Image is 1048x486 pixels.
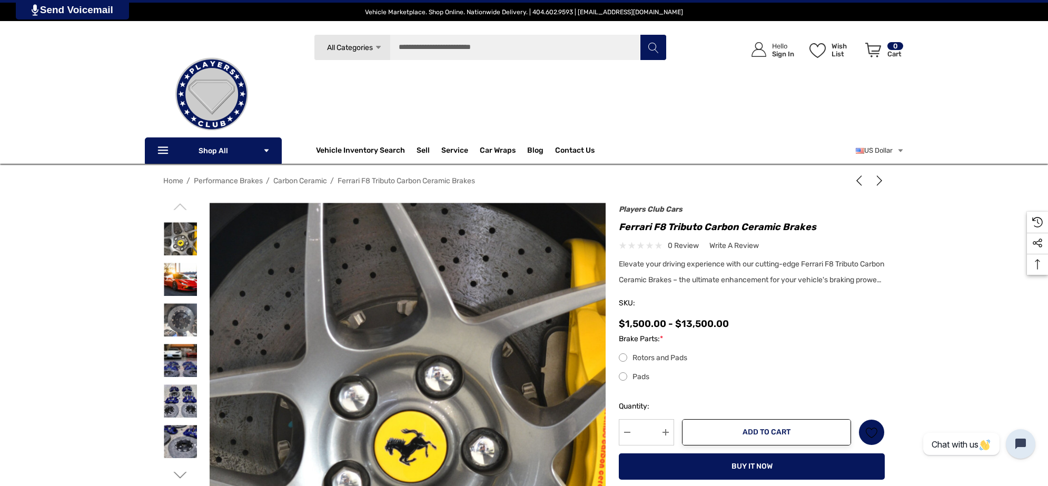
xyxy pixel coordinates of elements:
span: SKU: [619,296,671,311]
a: Sign in [739,32,799,68]
button: Search [640,34,666,61]
svg: Wish List [866,427,878,439]
svg: Go to slide 2 of 4 [174,469,187,482]
svg: Recently Viewed [1032,217,1043,227]
a: Carbon Ceramic [273,176,327,185]
span: All Categories [327,43,373,52]
img: Ferrari Brakes [164,425,197,458]
svg: Top [1027,259,1048,270]
span: Elevate your driving experience with our cutting-edge Ferrari F8 Tributo Carbon Ceramic Brakes – ... [619,260,884,284]
img: Ferrari Brakes [164,384,197,418]
label: Rotors and Pads [619,352,885,364]
a: Wish List Wish List [805,32,861,68]
a: Players Club Cars [619,205,683,214]
img: Ferrari Brakes [164,344,197,377]
p: Sign In [772,50,794,58]
svg: Wish List [809,43,826,58]
a: Previous [854,175,868,186]
p: Shop All [145,137,282,164]
a: Service [441,146,468,157]
label: Pads [619,371,885,383]
button: Buy it now [619,453,885,480]
svg: Icon Arrow Down [263,147,270,154]
a: Next [870,175,885,186]
svg: Icon Line [156,145,172,157]
svg: Icon Arrow Down [374,44,382,52]
a: Cart with 0 items [861,32,904,73]
a: Write a Review [709,239,759,252]
label: Brake Parts: [619,333,885,345]
a: All Categories Icon Arrow Down Icon Arrow Up [314,34,390,61]
a: Blog [527,146,543,157]
button: Add to Cart [682,419,851,445]
p: 0 [887,42,903,50]
svg: Icon User Account [752,42,766,57]
img: Players Club | Cars For Sale [159,42,264,147]
span: Vehicle Marketplace. Shop Online. Nationwide Delivery. | 404.602.9593 | [EMAIL_ADDRESS][DOMAIN_NAME] [365,8,683,16]
label: Quantity: [619,400,674,413]
a: Performance Brakes [194,176,263,185]
nav: Breadcrumb [163,172,885,190]
img: Ferrari F8 Carbon Ceramic Brakes [164,222,197,255]
a: Vehicle Inventory Search [316,146,405,157]
span: 0 review [668,239,699,252]
a: Car Wraps [480,140,527,161]
a: USD [856,140,904,161]
p: Wish List [832,42,859,58]
a: Sell [417,140,441,161]
span: $1,500.00 - $13,500.00 [619,318,729,330]
svg: Review Your Cart [865,43,881,57]
p: Hello [772,42,794,50]
span: Sell [417,146,430,157]
h1: Ferrari F8 Tributo Carbon Ceramic Brakes [619,219,885,235]
svg: Go to slide 4 of 4 [174,200,187,213]
img: PjwhLS0gR2VuZXJhdG9yOiBHcmF2aXQuaW8gLS0+PHN2ZyB4bWxucz0iaHR0cDovL3d3dy53My5vcmcvMjAwMC9zdmciIHhtb... [32,4,38,16]
a: Home [163,176,183,185]
span: Car Wraps [480,146,516,157]
img: Ferrari F8 Carbon Ceramic Brakes [164,303,197,336]
a: Contact Us [555,146,595,157]
a: Ferrari F8 Tributo Carbon Ceramic Brakes [338,176,475,185]
span: Write a Review [709,241,759,251]
a: Wish List [858,419,885,445]
img: Ferrari F8 Carbon Ceramic Brakes [164,263,197,296]
p: Cart [887,50,903,58]
svg: Social Media [1032,238,1043,249]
